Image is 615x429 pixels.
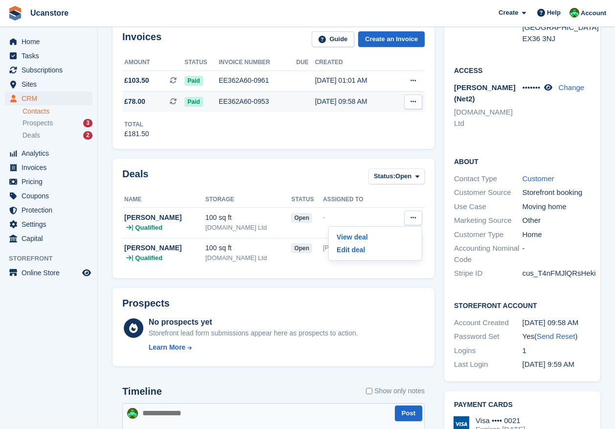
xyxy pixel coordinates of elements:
div: Total [124,120,149,129]
h2: Invoices [122,31,161,48]
span: Coupons [22,189,80,203]
div: EE362A60-0961 [219,75,296,86]
a: Send Reset [537,332,575,340]
span: Pricing [22,175,80,189]
div: cus_T4nFMJlQRsHeki [523,268,591,279]
span: Paid [184,76,203,86]
h2: Prospects [122,298,170,309]
div: Home [523,229,591,240]
div: Logins [454,345,523,357]
li: [DOMAIN_NAME] Ltd [454,107,523,129]
div: Other [523,215,591,226]
th: Storage [205,192,292,208]
span: Protection [22,203,80,217]
div: Accounting Nominal Code [454,243,523,265]
a: menu [5,232,92,245]
span: Home [22,35,80,48]
a: Create an Invoice [358,31,425,48]
img: Leanne Tythcott [569,8,579,18]
a: menu [5,175,92,189]
th: Invoice number [219,55,296,71]
div: [GEOGRAPHIC_DATA] [523,22,591,33]
div: No prospects yet [149,316,358,328]
div: Stripe ID [454,268,523,279]
input: Show only notes [366,386,372,396]
div: 100 sq ft [205,243,292,253]
a: Deals 2 [23,130,92,141]
div: [DATE] 09:58 AM [523,317,591,329]
div: Storefront lead form submissions appear here as prospects to action. [149,328,358,338]
a: menu [5,49,92,63]
time: 2025-09-18 08:59:10 UTC [523,360,574,368]
a: menu [5,77,92,91]
div: Yes [523,331,591,342]
h2: Storefront Account [454,300,591,310]
button: Post [395,405,422,422]
div: Customer Source [454,187,523,198]
a: Prospects 3 [23,118,92,128]
div: Moving home [523,201,591,213]
a: Contacts [23,107,92,116]
div: Account Created [454,317,523,329]
div: [DATE] 01:01 AM [315,75,394,86]
th: Status [291,192,323,208]
a: menu [5,35,92,48]
span: £78.00 [124,96,145,107]
span: Invoices [22,161,80,174]
a: menu [5,146,92,160]
a: menu [5,92,92,105]
a: menu [5,217,92,231]
a: Change [559,83,585,92]
span: Open [395,171,411,181]
a: Ucanstore [26,5,72,21]
div: - [523,243,591,265]
div: Marketing Source [454,215,523,226]
span: Subscriptions [22,63,80,77]
span: ••••••• [523,83,541,92]
div: Visa •••• 0021 [476,416,525,425]
a: menu [5,161,92,174]
a: menu [5,189,92,203]
span: Create [499,8,518,18]
span: Settings [22,217,80,231]
span: Sites [22,77,80,91]
div: Last Login [454,359,523,370]
span: Qualified [135,223,162,233]
h2: Deals [122,168,148,187]
span: CRM [22,92,80,105]
span: Paid [184,97,203,107]
label: Show only notes [366,386,425,396]
div: [PERSON_NAME] [323,243,396,253]
div: EX36 3NJ [523,33,591,45]
div: Contact Type [454,173,523,185]
th: Amount [122,55,184,71]
a: Learn More [149,342,358,353]
span: Capital [22,232,80,245]
div: [DOMAIN_NAME] Ltd [205,253,292,263]
span: ( ) [534,332,577,340]
span: Deals [23,131,40,140]
div: [DATE] 09:58 AM [315,96,394,107]
div: [DOMAIN_NAME] Ltd [205,223,292,233]
h2: About [454,156,591,166]
h2: Payment cards [454,401,591,409]
span: £103.50 [124,75,149,86]
a: View deal [333,231,418,243]
span: Account [581,8,606,18]
span: open [291,243,312,253]
a: Guide [312,31,355,48]
a: menu [5,63,92,77]
div: Storefront booking [523,187,591,198]
div: [PERSON_NAME] [124,243,205,253]
a: menu [5,203,92,217]
th: Due [296,55,315,71]
p: Edit deal [333,243,418,256]
th: Created [315,55,394,71]
a: Preview store [81,267,92,279]
img: stora-icon-8386f47178a22dfd0bd8f6a31ec36ba5ce8667c1dd55bd0f319d3a0aa187defe.svg [8,6,23,21]
div: 100 sq ft [205,213,292,223]
span: Status: [374,171,395,181]
span: Online Store [22,266,80,280]
span: [PERSON_NAME] (Net2) [454,83,516,103]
